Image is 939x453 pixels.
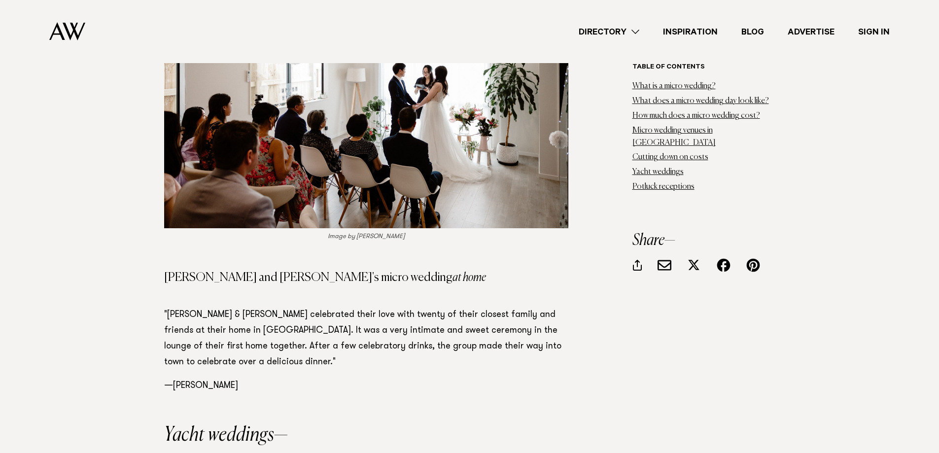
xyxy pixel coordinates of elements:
a: Blog [730,25,776,38]
a: Potluck receptions [632,183,695,191]
em: at home [452,272,486,283]
h6: Table of contents [632,63,775,72]
h4: [PERSON_NAME] and [PERSON_NAME]'s micro wedding [164,272,568,283]
h2: Yacht weddings [164,425,568,445]
a: Sign In [846,25,902,38]
p: —[PERSON_NAME] [164,378,568,394]
a: Cutting down on costs [632,153,708,161]
a: Inspiration [651,25,730,38]
h3: Share [632,233,775,248]
a: What is a micro wedding? [632,82,716,90]
a: Micro wedding venues in [GEOGRAPHIC_DATA] [632,127,716,147]
img: Auckland Weddings Logo [49,22,85,40]
a: Advertise [776,25,846,38]
a: How much does a micro wedding cost? [632,112,760,120]
a: What does a micro wedding day look like? [632,97,769,105]
p: "[PERSON_NAME] & [PERSON_NAME] celebrated their love with twenty of their closest family and frie... [164,307,568,370]
a: Yacht weddings [632,168,684,176]
em: Image by [PERSON_NAME] [328,233,405,240]
a: Directory [567,25,651,38]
